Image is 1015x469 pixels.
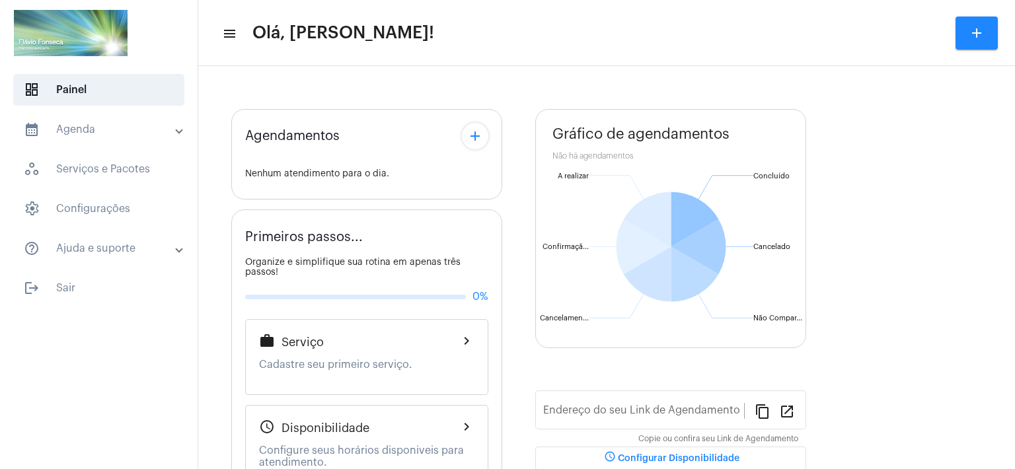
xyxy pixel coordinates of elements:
mat-expansion-panel-header: sidenav iconAjuda e suporte [8,233,198,264]
span: Gráfico de agendamentos [552,126,730,142]
span: sidenav icon [24,201,40,217]
mat-icon: sidenav icon [24,122,40,137]
mat-expansion-panel-header: sidenav iconAgenda [8,114,198,145]
text: A realizar [558,172,589,180]
input: Link [543,407,744,419]
mat-icon: add [467,128,483,144]
text: Concluído [753,172,790,180]
mat-icon: sidenav icon [24,240,40,256]
mat-icon: add [969,25,985,41]
mat-hint: Copie ou confira seu Link de Agendamento [638,435,798,444]
span: Configurar Disponibilidade [602,454,739,463]
text: Cancelamen... [540,314,589,322]
span: Organize e simplifique sua rotina em apenas três passos! [245,258,461,277]
span: sidenav icon [24,161,40,177]
mat-panel-title: Ajuda e suporte [24,240,176,256]
p: Cadastre seu primeiro serviço. [259,359,474,371]
text: Cancelado [753,243,790,250]
mat-icon: schedule [259,419,275,435]
span: Agendamentos [245,129,340,143]
mat-icon: schedule [602,451,618,466]
mat-icon: content_copy [755,403,771,419]
span: 0% [472,291,488,303]
p: Configure seus horários disponiveis para atendimento. [259,445,474,468]
img: ad486f29-800c-4119-1513-e8219dc03dae.png [11,7,131,59]
span: Serviço [282,336,324,349]
mat-icon: chevron_right [459,419,474,435]
span: Primeiros passos... [245,230,363,244]
text: Confirmaçã... [543,243,589,251]
mat-icon: sidenav icon [24,280,40,296]
span: Configurações [13,193,184,225]
mat-icon: work [259,333,275,349]
span: Painel [13,74,184,106]
span: sidenav icon [24,82,40,98]
mat-icon: chevron_right [459,333,474,349]
span: Sair [13,272,184,304]
mat-icon: open_in_new [779,403,795,419]
span: Serviços e Pacotes [13,153,184,185]
text: Não Compar... [753,314,802,322]
div: Nenhum atendimento para o dia. [245,169,488,179]
span: Disponibilidade [282,421,369,435]
mat-panel-title: Agenda [24,122,176,137]
span: Olá, [PERSON_NAME]! [252,22,434,44]
mat-icon: sidenav icon [222,26,235,42]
